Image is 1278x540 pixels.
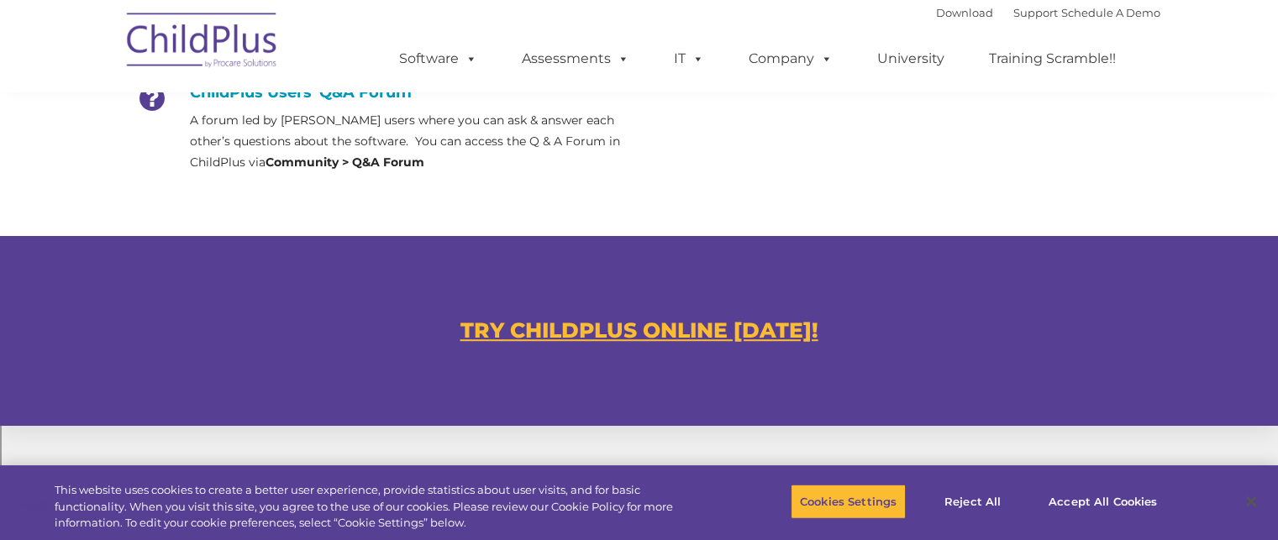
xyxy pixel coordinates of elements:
[7,82,1271,97] div: Sign out
[7,52,1271,67] div: Delete
[266,155,424,170] strong: Community > Q&A Forum
[7,97,1271,113] div: Rename
[972,42,1133,76] a: Training Scramble!!
[382,42,494,76] a: Software
[1061,6,1160,19] a: Schedule A Demo
[657,42,721,76] a: IT
[920,484,1025,519] button: Reject All
[7,37,1271,52] div: Move To ...
[732,42,849,76] a: Company
[1013,6,1058,19] a: Support
[791,484,906,519] button: Cookies Settings
[860,42,961,76] a: University
[131,83,627,102] h4: ChildPlus Users' Q&A Forum
[1233,483,1270,520] button: Close
[190,110,627,173] p: A forum led by [PERSON_NAME] users where you can ask & answer each other’s questions about the so...
[7,7,1271,22] div: Sort A > Z
[936,6,1160,19] font: |
[118,1,287,85] img: ChildPlus by Procare Solutions
[460,317,818,343] a: TRY CHILDPLUS ONLINE [DATE]!
[505,42,646,76] a: Assessments
[1039,484,1166,519] button: Accept All Cookies
[7,113,1271,128] div: Move To ...
[936,6,993,19] a: Download
[7,67,1271,82] div: Options
[7,22,1271,37] div: Sort New > Old
[55,482,703,532] div: This website uses cookies to create a better user experience, provide statistics about user visit...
